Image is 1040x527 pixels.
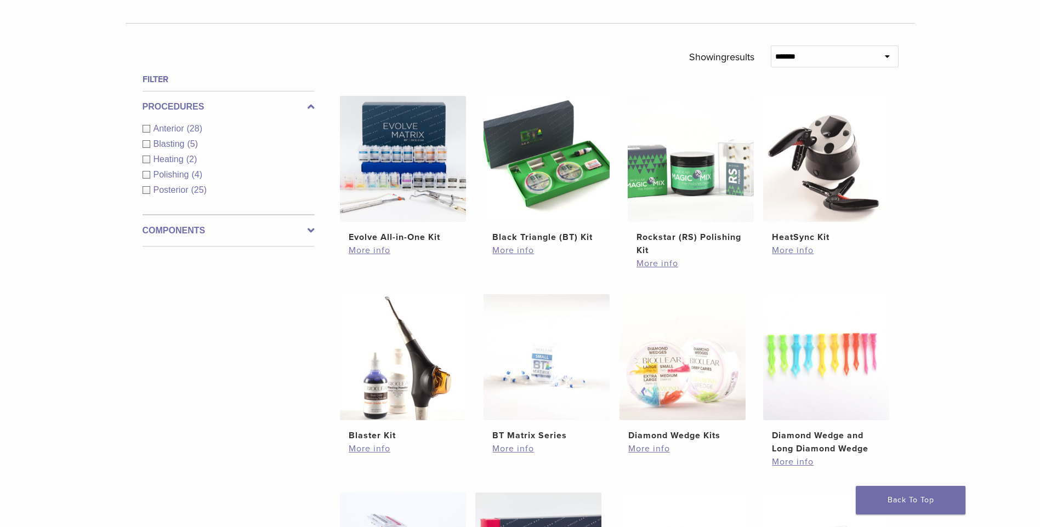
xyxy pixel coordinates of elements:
a: HeatSync KitHeatSync Kit [763,96,890,244]
img: Blaster Kit [340,294,466,420]
a: More info [349,244,457,257]
img: Black Triangle (BT) Kit [484,96,610,222]
h2: BT Matrix Series [492,429,601,442]
p: Showing results [689,45,754,68]
span: Polishing [154,170,192,179]
span: (28) [187,124,202,133]
span: Blasting [154,139,187,148]
span: (5) [187,139,198,148]
a: Diamond Wedge and Long Diamond WedgeDiamond Wedge and Long Diamond Wedge [763,294,890,455]
a: Back To Top [856,486,965,514]
a: More info [492,442,601,455]
h2: Diamond Wedge Kits [628,429,737,442]
h4: Filter [143,73,315,86]
h2: Diamond Wedge and Long Diamond Wedge [772,429,880,455]
a: More info [772,455,880,468]
span: (2) [186,154,197,164]
img: HeatSync Kit [763,96,889,222]
img: Diamond Wedge and Long Diamond Wedge [763,294,889,420]
a: More info [772,244,880,257]
span: (25) [191,185,207,194]
label: Procedures [143,100,315,113]
a: Blaster KitBlaster Kit [339,294,467,442]
img: Rockstar (RS) Polishing Kit [628,96,754,222]
a: More info [349,442,457,455]
h2: HeatSync Kit [772,231,880,244]
a: More info [636,257,745,270]
img: Diamond Wedge Kits [620,294,746,420]
h2: Blaster Kit [349,429,457,442]
a: Evolve All-in-One KitEvolve All-in-One Kit [339,96,467,244]
a: Black Triangle (BT) KitBlack Triangle (BT) Kit [483,96,611,244]
img: Evolve All-in-One Kit [340,96,466,222]
a: More info [628,442,737,455]
h2: Evolve All-in-One Kit [349,231,457,244]
span: Anterior [154,124,187,133]
label: Components [143,224,315,237]
img: BT Matrix Series [484,294,610,420]
a: More info [492,244,601,257]
h2: Rockstar (RS) Polishing Kit [636,231,745,257]
h2: Black Triangle (BT) Kit [492,231,601,244]
a: Rockstar (RS) Polishing KitRockstar (RS) Polishing Kit [627,96,755,257]
span: (4) [191,170,202,179]
span: Posterior [154,185,191,194]
a: BT Matrix SeriesBT Matrix Series [483,294,611,442]
span: Heating [154,154,186,164]
a: Diamond Wedge KitsDiamond Wedge Kits [619,294,747,442]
